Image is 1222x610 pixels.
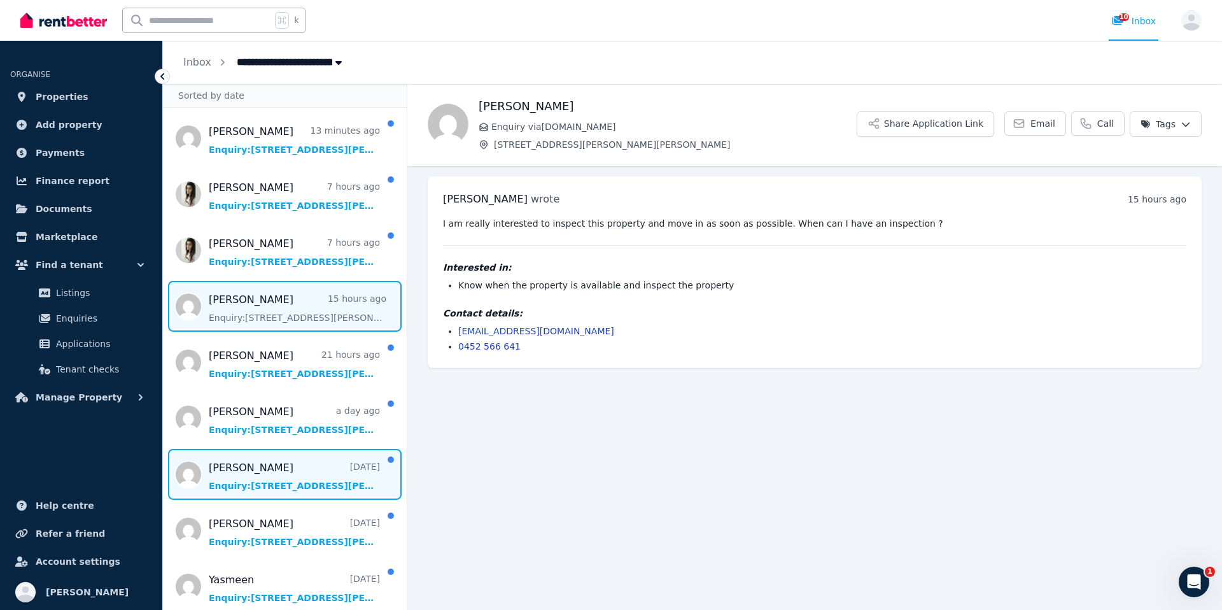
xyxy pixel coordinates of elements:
span: Marketplace [36,229,97,245]
span: Enquiry via [DOMAIN_NAME] [491,120,857,133]
a: Finance report [10,168,152,194]
span: Finance report [36,173,109,188]
span: Applications [56,336,142,351]
a: [PERSON_NAME][DATE]Enquiry:[STREET_ADDRESS][PERSON_NAME][PERSON_NAME]. [209,516,380,548]
a: Refer a friend [10,521,152,546]
button: Manage Property [10,385,152,410]
span: [STREET_ADDRESS][PERSON_NAME][PERSON_NAME] [494,138,857,151]
button: Tags [1130,111,1202,137]
a: [PERSON_NAME]a day agoEnquiry:[STREET_ADDRESS][PERSON_NAME][PERSON_NAME]. [209,404,380,436]
a: Listings [15,280,147,306]
h4: Contact details: [443,307,1186,320]
a: Call [1071,111,1125,136]
a: Documents [10,196,152,222]
button: Share Application Link [857,111,994,137]
a: Email [1004,111,1066,136]
span: [PERSON_NAME] [46,585,129,600]
span: Properties [36,89,88,104]
span: Documents [36,201,92,216]
time: 15 hours ago [1128,194,1186,204]
span: Enquiries [56,311,142,326]
a: [PERSON_NAME]7 hours agoEnquiry:[STREET_ADDRESS][PERSON_NAME][PERSON_NAME]. [209,236,380,268]
a: Marketplace [10,224,152,250]
span: Tenant checks [56,362,142,377]
h1: [PERSON_NAME] [479,97,857,115]
span: Tags [1141,118,1176,131]
a: [PERSON_NAME][DATE]Enquiry:[STREET_ADDRESS][PERSON_NAME][PERSON_NAME]. [209,460,380,492]
a: Add property [10,112,152,138]
span: Find a tenant [36,257,103,273]
a: Account settings [10,549,152,574]
a: Inbox [183,56,211,68]
span: Listings [56,285,142,301]
span: [PERSON_NAME] [443,193,528,205]
span: Payments [36,145,85,160]
span: 10 [1119,13,1129,21]
a: Applications [15,331,147,357]
a: [PERSON_NAME]15 hours agoEnquiry:[STREET_ADDRESS][PERSON_NAME][PERSON_NAME]. [209,292,386,324]
span: Help centre [36,498,94,513]
a: [PERSON_NAME]7 hours agoEnquiry:[STREET_ADDRESS][PERSON_NAME][PERSON_NAME]. [209,180,380,212]
span: 1 [1205,567,1215,577]
span: Email [1030,117,1055,130]
div: Inbox [1111,15,1156,27]
span: k [294,15,298,25]
button: Find a tenant [10,252,152,278]
a: Enquiries [15,306,147,331]
a: [PERSON_NAME]13 minutes agoEnquiry:[STREET_ADDRESS][PERSON_NAME][PERSON_NAME]. [209,124,380,156]
li: Know when the property is available and inspect the property [458,279,1186,292]
img: RentBetter [20,11,107,30]
span: Add property [36,117,102,132]
a: 0452 566 641 [458,341,521,351]
a: Yasmeen[DATE]Enquiry:[STREET_ADDRESS][PERSON_NAME][PERSON_NAME]. [209,572,380,604]
h4: Interested in: [443,261,1186,274]
span: Refer a friend [36,526,105,541]
a: Properties [10,84,152,110]
a: Tenant checks [15,357,147,382]
a: Payments [10,140,152,166]
div: Sorted by date [163,83,407,108]
span: Account settings [36,554,120,569]
a: Help centre [10,493,152,518]
span: ORGANISE [10,70,50,79]
pre: I am really interested to inspect this property and move in as soon as possible. When can I have ... [443,217,1186,230]
span: Manage Property [36,390,122,405]
span: Call [1097,117,1114,130]
a: [PERSON_NAME]21 hours agoEnquiry:[STREET_ADDRESS][PERSON_NAME][PERSON_NAME]. [209,348,380,380]
nav: Breadcrumb [163,41,365,84]
img: Michelle Jepkosgei [428,104,468,145]
a: [EMAIL_ADDRESS][DOMAIN_NAME] [458,326,614,336]
span: wrote [531,193,559,205]
iframe: Intercom live chat [1179,567,1209,597]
